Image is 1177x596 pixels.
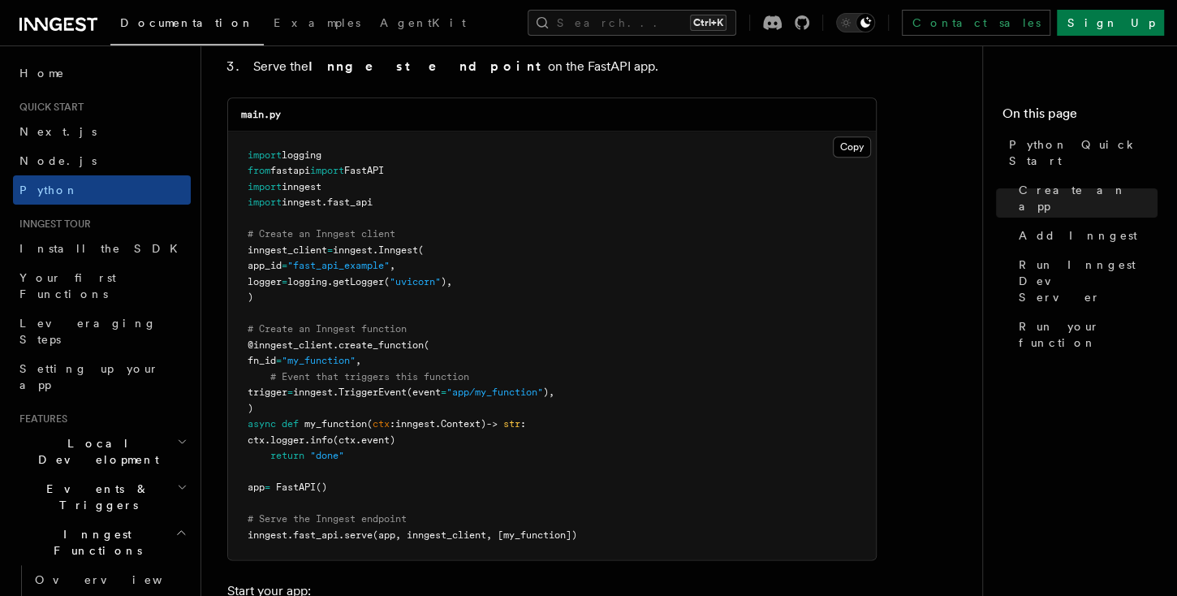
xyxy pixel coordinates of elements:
kbd: Ctrl+K [690,15,726,31]
span: ) [248,403,253,414]
span: # Event that triggers this function [270,371,469,382]
a: Next.js [13,117,191,146]
span: Run Inngest Dev Server [1019,257,1158,305]
span: (event [407,387,441,398]
span: (app, inngest_client, [my_function]) [373,529,577,541]
a: Documentation [110,5,264,45]
span: TriggerEvent [338,387,407,398]
span: AgentKit [380,16,466,29]
span: . [333,339,338,351]
a: Run your function [1012,312,1158,357]
span: Create an app [1019,182,1158,214]
span: logger [248,276,282,287]
span: ( [367,418,373,430]
a: Contact sales [902,10,1050,36]
span: Overview [35,573,202,586]
span: # Create an Inngest client [248,228,395,240]
span: import [310,165,344,176]
span: logging. [287,276,333,287]
span: Python [19,184,79,197]
span: = [276,355,282,366]
span: . [338,529,344,541]
span: inngest [282,181,321,192]
button: Toggle dark mode [836,13,875,32]
span: inngest_client [248,244,327,256]
span: Inngest Functions [13,526,175,559]
a: Setting up your app [13,354,191,399]
button: Local Development [13,429,191,474]
a: Python Quick Start [1002,130,1158,175]
span: @inngest_client [248,339,333,351]
span: Next.js [19,125,97,138]
a: Install the SDK [13,234,191,263]
li: Serve the on the FastAPI app. [248,55,877,78]
span: Node.js [19,154,97,167]
span: import [248,149,282,161]
span: my_function [304,418,367,430]
a: Overview [28,565,191,594]
span: # Serve the Inngest endpoint [248,513,407,525]
span: app [248,482,265,493]
span: Inngest [378,244,418,256]
span: ), [543,387,554,398]
span: ), [441,276,452,287]
a: Sign Up [1057,10,1164,36]
span: . [287,529,293,541]
span: Python Quick Start [1009,136,1158,169]
span: Inngest tour [13,218,91,231]
span: fast_api [327,197,373,208]
span: Add Inngest [1019,227,1137,244]
span: Quick start [13,101,84,114]
span: "done" [310,450,344,461]
span: Events & Triggers [13,481,177,513]
span: ( [418,244,424,256]
span: return [270,450,304,461]
span: . [321,197,327,208]
span: , [356,355,361,366]
span: . [435,418,441,430]
span: getLogger [333,276,384,287]
span: . [265,434,270,446]
span: Context) [441,418,486,430]
span: inngest. [293,387,338,398]
span: () [316,482,327,493]
span: inngest [395,418,435,430]
a: Leveraging Steps [13,309,191,354]
span: trigger [248,387,287,398]
span: = [441,387,446,398]
span: from [248,165,270,176]
span: info [310,434,333,446]
span: fast_api [293,529,338,541]
span: str [503,418,520,430]
span: "app/my_function" [446,387,543,398]
code: main.py [241,109,281,120]
span: : [520,418,526,430]
span: Setting up your app [19,362,159,391]
a: Run Inngest Dev Server [1012,250,1158,312]
span: Local Development [13,435,177,468]
span: inngest [333,244,373,256]
a: Create an app [1012,175,1158,221]
a: Home [13,58,191,88]
a: Add Inngest [1012,221,1158,250]
span: ( [384,276,390,287]
span: Leveraging Steps [19,317,157,346]
a: Your first Functions [13,263,191,309]
span: = [282,276,287,287]
span: create_function [338,339,424,351]
span: -> [486,418,498,430]
span: inngest [248,529,287,541]
span: = [287,387,293,398]
span: logger [270,434,304,446]
a: Python [13,175,191,205]
span: Documentation [120,16,254,29]
span: FastAPI [276,482,316,493]
span: = [265,482,270,493]
span: . [304,434,310,446]
span: fn_id [248,355,276,366]
span: : [390,418,395,430]
span: import [248,197,282,208]
span: ( [424,339,429,351]
span: = [282,260,287,271]
a: Examples [264,5,370,44]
